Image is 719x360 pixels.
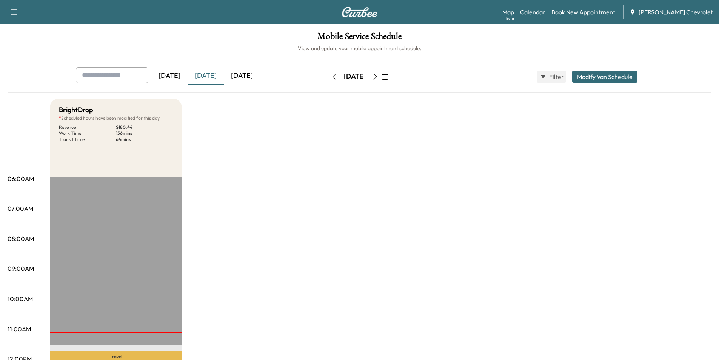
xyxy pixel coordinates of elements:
[116,124,173,130] p: $ 180.44
[116,136,173,142] p: 64 mins
[8,204,33,213] p: 07:00AM
[59,124,116,130] p: Revenue
[572,71,637,83] button: Modify Van Schedule
[116,130,173,136] p: 156 mins
[59,136,116,142] p: Transit Time
[551,8,615,17] a: Book New Appointment
[224,67,260,85] div: [DATE]
[342,7,378,17] img: Curbee Logo
[8,234,34,243] p: 08:00AM
[188,67,224,85] div: [DATE]
[8,264,34,273] p: 09:00AM
[537,71,566,83] button: Filter
[8,174,34,183] p: 06:00AM
[8,294,33,303] p: 10:00AM
[8,32,711,45] h1: Mobile Service Schedule
[8,324,31,334] p: 11:00AM
[639,8,713,17] span: [PERSON_NAME] Chevrolet
[502,8,514,17] a: MapBeta
[151,67,188,85] div: [DATE]
[506,15,514,21] div: Beta
[59,115,173,121] p: Scheduled hours have been modified for this day
[59,105,93,115] h5: BrightDrop
[549,72,563,81] span: Filter
[59,130,116,136] p: Work Time
[520,8,545,17] a: Calendar
[8,45,711,52] h6: View and update your mobile appointment schedule.
[344,72,366,81] div: [DATE]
